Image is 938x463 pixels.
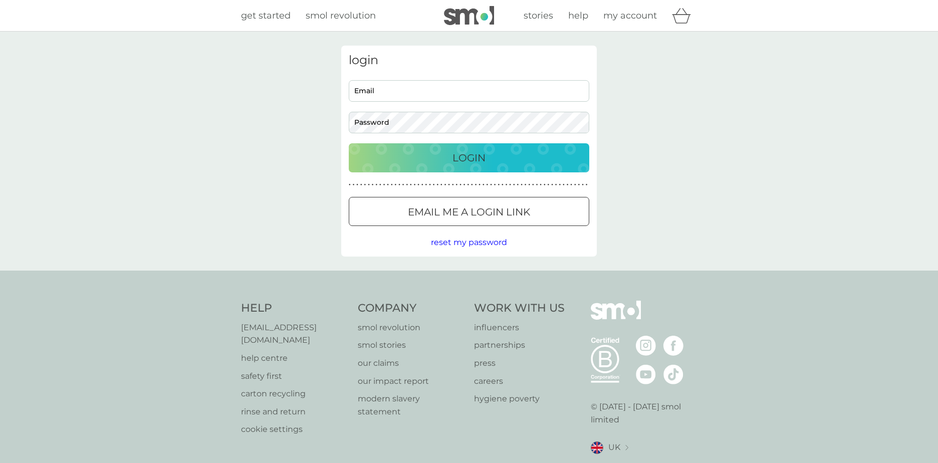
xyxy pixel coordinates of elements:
[474,301,565,316] h4: Work With Us
[421,182,423,187] p: ●
[358,375,464,388] a: our impact report
[475,182,477,187] p: ●
[349,182,351,187] p: ●
[408,204,530,220] p: Email me a login link
[498,182,500,187] p: ●
[383,182,385,187] p: ●
[517,182,519,187] p: ●
[474,339,565,352] a: partnerships
[425,182,427,187] p: ●
[358,357,464,370] a: our claims
[524,9,553,23] a: stories
[536,182,538,187] p: ●
[431,238,507,247] span: reset my password
[487,182,489,187] p: ●
[490,182,492,187] p: ●
[502,182,504,187] p: ●
[524,10,553,21] span: stories
[444,182,446,187] p: ●
[241,301,348,316] h4: Help
[440,182,442,187] p: ●
[474,392,565,405] a: hygiene poverty
[452,182,454,187] p: ●
[448,182,450,187] p: ●
[368,182,370,187] p: ●
[306,9,376,23] a: smol revolution
[358,339,464,352] p: smol stories
[459,182,461,187] p: ●
[494,182,496,187] p: ●
[559,182,561,187] p: ●
[578,182,580,187] p: ●
[582,182,584,187] p: ●
[474,375,565,388] p: careers
[387,182,389,187] p: ●
[398,182,400,187] p: ●
[349,143,589,172] button: Login
[241,387,348,400] a: carton recycling
[431,236,507,249] button: reset my password
[603,10,657,21] span: my account
[364,182,366,187] p: ●
[241,321,348,347] a: [EMAIL_ADDRESS][DOMAIN_NAME]
[306,10,376,21] span: smol revolution
[532,182,534,187] p: ●
[417,182,419,187] p: ●
[241,405,348,418] a: rinse and return
[356,182,358,187] p: ●
[414,182,416,187] p: ●
[525,182,527,187] p: ●
[591,400,697,426] p: © [DATE] - [DATE] smol limited
[452,150,486,166] p: Login
[563,182,565,187] p: ●
[349,197,589,226] button: Email me a login link
[353,182,355,187] p: ●
[433,182,435,187] p: ●
[360,182,362,187] p: ●
[567,182,569,187] p: ●
[544,182,546,187] p: ●
[391,182,393,187] p: ●
[506,182,508,187] p: ●
[241,370,348,383] p: safety first
[406,182,408,187] p: ●
[591,301,641,335] img: smol
[436,182,438,187] p: ●
[241,352,348,365] a: help centre
[636,364,656,384] img: visit the smol Youtube page
[379,182,381,187] p: ●
[372,182,374,187] p: ●
[513,182,515,187] p: ●
[429,182,431,187] p: ●
[375,182,377,187] p: ●
[241,10,291,21] span: get started
[586,182,588,187] p: ●
[241,9,291,23] a: get started
[474,357,565,370] a: press
[625,445,628,450] img: select a new location
[663,336,683,356] img: visit the smol Facebook page
[349,53,589,68] h3: login
[528,182,530,187] p: ●
[456,182,458,187] p: ●
[603,9,657,23] a: my account
[663,364,683,384] img: visit the smol Tiktok page
[241,423,348,436] p: cookie settings
[358,321,464,334] a: smol revolution
[568,10,588,21] span: help
[672,6,697,26] div: basket
[521,182,523,187] p: ●
[410,182,412,187] p: ●
[479,182,481,187] p: ●
[509,182,511,187] p: ●
[463,182,465,187] p: ●
[636,336,656,356] img: visit the smol Instagram page
[358,392,464,418] a: modern slavery statement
